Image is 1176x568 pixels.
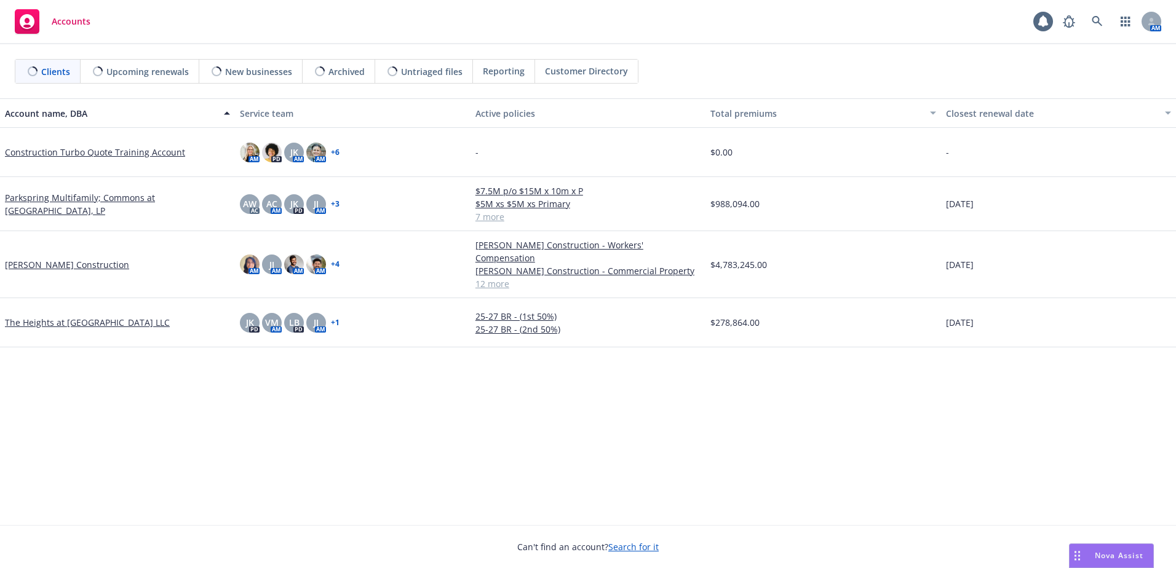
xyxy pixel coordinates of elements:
div: Active policies [475,107,701,120]
div: Account name, DBA [5,107,217,120]
a: [PERSON_NAME] Construction - Commercial Property [475,264,701,277]
img: photo [240,254,260,274]
span: Customer Directory [545,65,628,77]
img: photo [284,254,304,274]
span: Clients [41,65,70,78]
span: Upcoming renewals [106,65,189,78]
a: 25-27 BR - (1st 50%) [475,310,701,323]
span: JJ [269,258,274,271]
button: Total premiums [705,98,940,128]
span: JK [290,146,298,159]
span: Accounts [52,17,90,26]
span: VM [265,316,279,329]
span: [DATE] [946,197,974,210]
a: Parkspring Multifamily; Commons at [GEOGRAPHIC_DATA], LP [5,191,230,217]
a: 12 more [475,277,701,290]
a: Accounts [10,4,95,39]
span: AW [243,197,256,210]
span: [DATE] [946,316,974,329]
img: photo [240,143,260,162]
div: Closest renewal date [946,107,1158,120]
a: Construction Turbo Quote Training Account [5,146,185,159]
a: + 1 [331,319,340,326]
span: Untriaged files [401,65,463,78]
span: Reporting [483,65,525,77]
div: Service team [240,107,465,120]
span: JK [290,197,298,210]
button: Nova Assist [1069,543,1154,568]
button: Active policies [471,98,705,128]
button: Service team [235,98,470,128]
span: $988,094.00 [710,197,760,210]
span: $4,783,245.00 [710,258,767,271]
div: Total premiums [710,107,922,120]
a: $5M xs $5M xs Primary [475,197,701,210]
a: Report a Bug [1057,9,1081,34]
img: photo [306,143,326,162]
a: The Heights at [GEOGRAPHIC_DATA] LLC [5,316,170,329]
span: JK [246,316,254,329]
span: JJ [314,197,319,210]
img: photo [306,254,326,274]
span: [DATE] [946,258,974,271]
a: + 6 [331,149,340,156]
span: Can't find an account? [517,540,659,553]
span: $0.00 [710,146,733,159]
span: AC [266,197,277,210]
div: Drag to move [1070,544,1085,567]
a: [PERSON_NAME] Construction - Workers' Compensation [475,239,701,264]
a: 7 more [475,210,701,223]
a: Search [1085,9,1110,34]
img: photo [262,143,282,162]
a: [PERSON_NAME] Construction [5,258,129,271]
span: Archived [328,65,365,78]
a: 25-27 BR - (2nd 50%) [475,323,701,336]
span: - [475,146,479,159]
a: $7.5M p/o $15M x 10m x P [475,184,701,197]
button: Closest renewal date [941,98,1176,128]
a: + 3 [331,200,340,208]
a: + 4 [331,261,340,268]
a: Switch app [1113,9,1138,34]
span: New businesses [225,65,292,78]
a: Search for it [608,541,659,553]
span: $278,864.00 [710,316,760,329]
span: JJ [314,316,319,329]
span: LB [289,316,300,329]
span: Nova Assist [1095,550,1143,561]
span: - [946,146,949,159]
